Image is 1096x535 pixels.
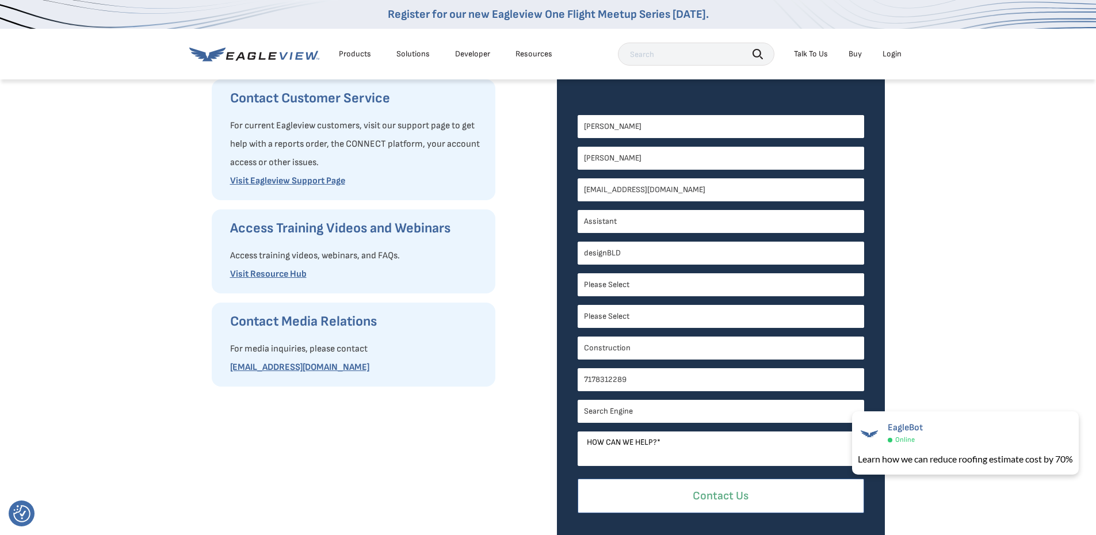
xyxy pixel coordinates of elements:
[230,340,484,358] p: For media inquiries, please contact
[858,422,881,445] img: EagleBot
[883,49,902,59] div: Login
[230,269,307,280] a: Visit Resource Hub
[388,7,709,21] a: Register for our new Eagleview One Flight Meetup Series [DATE].
[618,43,774,66] input: Search
[339,49,371,59] div: Products
[858,452,1073,466] div: Learn how we can reduce roofing estimate cost by 70%
[230,175,345,186] a: Visit Eagleview Support Page
[230,219,484,238] h3: Access Training Videos and Webinars
[895,435,915,444] span: Online
[888,422,923,433] span: EagleBot
[230,117,484,172] p: For current Eagleview customers, visit our support page to get help with a reports order, the CON...
[849,49,862,59] a: Buy
[230,312,484,331] h3: Contact Media Relations
[396,49,430,59] div: Solutions
[578,479,864,514] input: Contact Us
[230,89,484,108] h3: Contact Customer Service
[794,49,828,59] div: Talk To Us
[455,49,490,59] a: Developer
[515,49,552,59] div: Resources
[230,247,484,265] p: Access training videos, webinars, and FAQs.
[13,505,30,522] button: Consent Preferences
[13,505,30,522] img: Revisit consent button
[230,362,369,373] a: [EMAIL_ADDRESS][DOMAIN_NAME]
